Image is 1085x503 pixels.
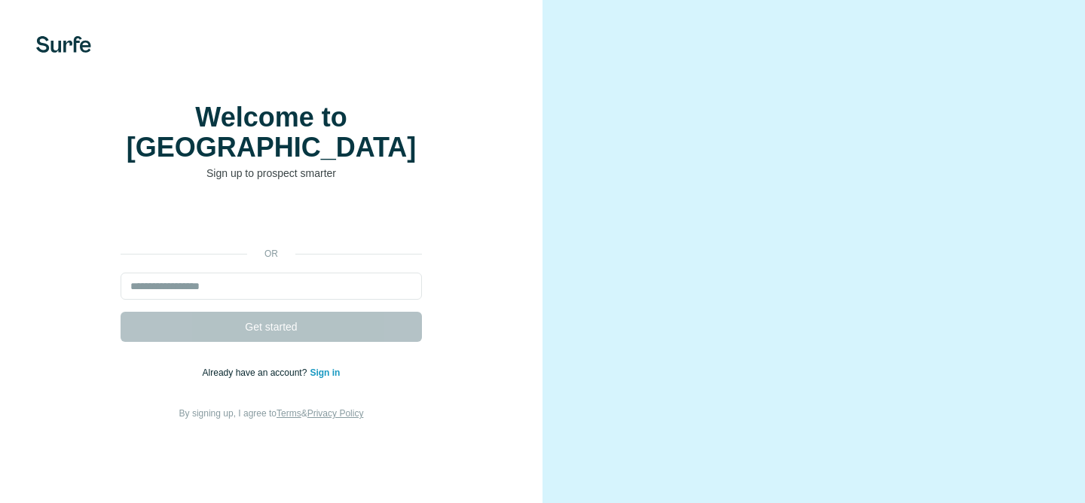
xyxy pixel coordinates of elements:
span: By signing up, I agree to & [179,408,364,419]
iframe: Sign in with Google Button [113,203,429,236]
p: Sign up to prospect smarter [121,166,422,181]
p: or [247,247,295,261]
span: Already have an account? [203,367,310,378]
img: Surfe's logo [36,36,91,53]
a: Terms [277,408,301,419]
h1: Welcome to [GEOGRAPHIC_DATA] [121,102,422,163]
a: Privacy Policy [307,408,364,419]
a: Sign in [310,367,340,378]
